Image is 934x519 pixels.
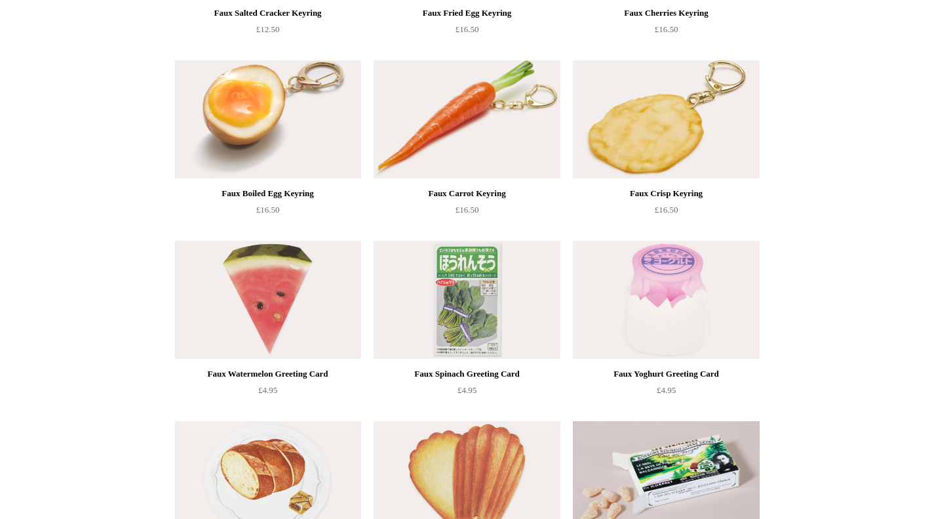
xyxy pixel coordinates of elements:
[374,241,560,359] a: Faux Spinach Greeting Card Faux Spinach Greeting Card
[175,5,361,59] a: Faux Salted Cracker Keyring £12.50
[374,5,560,59] a: Faux Fried Egg Keyring £16.50
[655,205,678,215] span: £16.50
[374,186,560,239] a: Faux Carrot Keyring £16.50
[573,366,759,420] a: Faux Yoghurt Greeting Card £4.95
[175,241,361,359] img: Faux Watermelon Greeting Card
[573,60,759,178] img: Faux Crisp Keyring
[175,186,361,239] a: Faux Boiled Egg Keyring £16.50
[374,60,560,178] a: Faux Carrot Keyring Faux Carrot Keyring
[377,186,556,201] div: Faux Carrot Keyring
[374,241,560,359] img: Faux Spinach Greeting Card
[655,24,678,34] span: £16.50
[657,385,676,395] span: £4.95
[178,186,358,201] div: Faux Boiled Egg Keyring
[456,205,479,215] span: £16.50
[377,5,556,21] div: Faux Fried Egg Keyring
[573,5,759,59] a: Faux Cherries Keyring £16.50
[573,186,759,239] a: Faux Crisp Keyring £16.50
[374,366,560,420] a: Faux Spinach Greeting Card £4.95
[573,241,759,359] a: Faux Yoghurt Greeting Card Faux Yoghurt Greeting Card
[256,24,280,34] span: £12.50
[178,5,358,21] div: Faux Salted Cracker Keyring
[576,366,756,382] div: Faux Yoghurt Greeting Card
[175,60,361,178] img: Faux Boiled Egg Keyring
[377,366,556,382] div: Faux Spinach Greeting Card
[175,241,361,359] a: Faux Watermelon Greeting Card Faux Watermelon Greeting Card
[573,60,759,178] a: Faux Crisp Keyring Faux Crisp Keyring
[457,385,477,395] span: £4.95
[576,186,756,201] div: Faux Crisp Keyring
[374,60,560,178] img: Faux Carrot Keyring
[256,205,280,215] span: £16.50
[573,241,759,359] img: Faux Yoghurt Greeting Card
[175,366,361,420] a: Faux Watermelon Greeting Card £4.95
[576,5,756,21] div: Faux Cherries Keyring
[258,385,277,395] span: £4.95
[178,366,358,382] div: Faux Watermelon Greeting Card
[175,60,361,178] a: Faux Boiled Egg Keyring Faux Boiled Egg Keyring
[456,24,479,34] span: £16.50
